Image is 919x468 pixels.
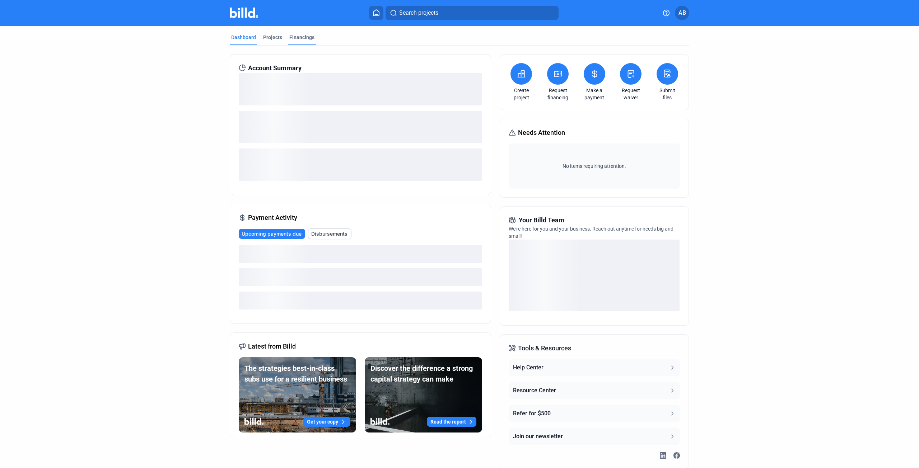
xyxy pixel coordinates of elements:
span: Payment Activity [248,213,297,223]
a: Make a payment [582,87,607,101]
button: Join our newsletter [509,428,680,445]
button: Disbursements [308,228,351,239]
span: Your Billd Team [519,215,564,225]
span: AB [678,9,686,17]
div: Discover the difference a strong capital strategy can make [370,363,476,384]
span: Account Summary [248,63,302,73]
span: Latest from Billd [248,341,296,351]
div: Help Center [513,363,544,372]
div: Refer for $500 [513,409,551,418]
span: Tools & Resources [518,343,571,353]
span: Upcoming payments due [242,230,302,237]
button: Read the report [427,417,476,427]
div: Financings [289,34,314,41]
a: Request financing [545,87,570,101]
div: Resource Center [513,386,556,395]
span: No items requiring attention. [512,162,677,170]
span: We're here for you and your business. Reach out anytime for needs big and small! [509,226,673,239]
button: Help Center [509,359,680,376]
button: Search projects [386,6,559,20]
button: Resource Center [509,382,680,399]
div: loading [239,292,482,309]
span: Disbursements [311,230,347,237]
div: loading [239,73,482,105]
div: The strategies best-in-class subs use for a resilient business [244,363,350,384]
div: loading [509,240,680,311]
a: Request waiver [618,87,643,101]
div: loading [239,245,482,263]
img: Billd Company Logo [230,8,258,18]
div: loading [239,148,482,181]
div: Projects [263,34,282,41]
button: Upcoming payments due [239,229,305,239]
button: Refer for $500 [509,405,680,422]
div: Dashboard [231,34,256,41]
div: loading [239,111,482,143]
div: Join our newsletter [513,432,563,441]
span: Search projects [399,9,438,17]
div: loading [239,268,482,286]
button: Get your copy [303,417,350,427]
button: AB [675,6,689,20]
span: Needs Attention [518,128,565,138]
a: Submit files [655,87,680,101]
a: Create project [509,87,534,101]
